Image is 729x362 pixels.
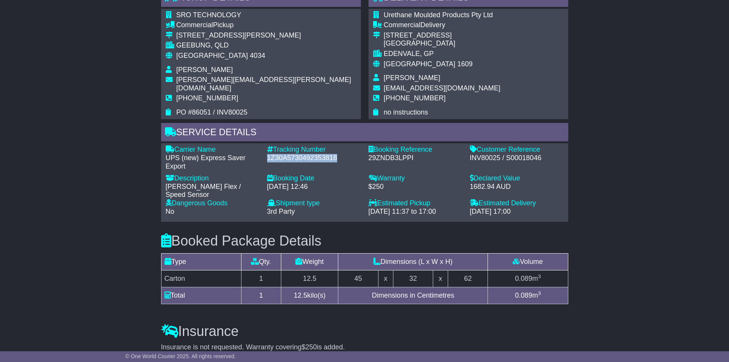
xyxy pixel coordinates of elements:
div: Customer Reference [470,146,564,154]
div: [STREET_ADDRESS][PERSON_NAME] [176,31,356,40]
div: Booking Reference [369,146,462,154]
span: no instructions [384,108,428,116]
span: [PHONE_NUMBER] [384,94,446,102]
td: m [488,287,568,304]
span: [PERSON_NAME] [384,74,440,82]
div: $250 [369,183,462,191]
div: Tracking Number [267,146,361,154]
span: © One World Courier 2025. All rights reserved. [126,353,236,359]
span: $250 [302,343,317,351]
span: [GEOGRAPHIC_DATA] [176,52,248,59]
div: Service Details [161,123,568,144]
span: Commercial [384,21,421,29]
div: [DATE] 11:37 to 17:00 [369,208,462,216]
span: [PHONE_NUMBER] [176,94,238,102]
div: Carrier Name [166,146,259,154]
h3: Insurance [161,324,568,339]
div: Description [166,174,259,183]
td: Volume [488,253,568,270]
span: Commercial [176,21,213,29]
td: Qty. [241,253,281,270]
td: 1 [241,270,281,287]
td: x [378,270,393,287]
td: Dimensions in Centimetres [338,287,488,304]
div: 1Z30A5730492353818 [267,154,361,162]
span: 3rd Party [267,208,295,215]
div: [PERSON_NAME] Flex / Speed Sensor [166,183,259,199]
td: Carton [161,270,241,287]
span: No [166,208,175,215]
td: Total [161,287,241,304]
div: [DATE] 17:00 [470,208,564,216]
div: [GEOGRAPHIC_DATA] [384,39,501,48]
td: 45 [338,270,378,287]
div: Declared Value [470,174,564,183]
div: Insurance is not requested. Warranty covering is added. [161,343,568,352]
span: [GEOGRAPHIC_DATA] [384,60,455,68]
div: UPS (new) Express Saver Export [166,154,259,170]
div: Dangerous Goods [166,199,259,208]
span: Urethane Moulded Products Pty Ltd [384,11,493,19]
div: Warranty [369,174,462,183]
span: [PERSON_NAME] [176,66,233,74]
span: 4034 [250,52,265,59]
div: Shipment type [267,199,361,208]
td: 32 [393,270,433,287]
div: [STREET_ADDRESS] [384,31,501,40]
div: EDENVALE, GP [384,50,501,58]
td: 62 [448,270,488,287]
span: 0.089 [515,275,532,282]
td: 12.5 [281,270,338,287]
td: kilo(s) [281,287,338,304]
div: 1682.94 AUD [470,183,564,191]
span: 0.089 [515,292,532,299]
sup: 3 [538,290,541,296]
div: [DATE] 12:46 [267,183,361,191]
td: Weight [281,253,338,270]
div: Estimated Delivery [470,199,564,208]
div: Estimated Pickup [369,199,462,208]
div: GEEBUNG, QLD [176,41,356,50]
div: Pickup [176,21,356,29]
span: 12.5 [294,292,307,299]
div: INV80025 / S00018046 [470,154,564,162]
td: m [488,270,568,287]
h3: Booked Package Details [161,233,568,249]
div: Delivery [384,21,501,29]
span: SRO TECHNOLOGY [176,11,241,19]
span: PO #86051 / INV80025 [176,108,248,116]
sup: 3 [538,274,541,279]
span: 1609 [457,60,473,68]
td: Dimensions (L x W x H) [338,253,488,270]
td: 1 [241,287,281,304]
div: Booking Date [267,174,361,183]
div: 29ZNDB3LPPI [369,154,462,162]
td: Type [161,253,241,270]
td: x [433,270,448,287]
span: [PERSON_NAME][EMAIL_ADDRESS][PERSON_NAME][DOMAIN_NAME] [176,76,351,92]
span: [EMAIL_ADDRESS][DOMAIN_NAME] [384,84,501,92]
